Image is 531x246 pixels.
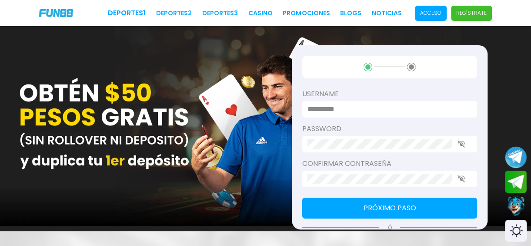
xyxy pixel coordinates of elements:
button: Contact customer service [505,195,527,218]
a: Deportes3 [202,9,238,18]
a: Deportes1 [108,8,146,18]
img: Company Logo [39,9,73,17]
label: password [302,124,477,134]
button: Próximo paso [302,198,477,219]
label: username [302,89,477,99]
a: Promociones [283,9,330,18]
div: Switch theme [505,220,527,242]
a: BLOGS [340,9,361,18]
button: Join telegram channel [505,146,527,168]
p: Ó [302,224,477,232]
label: Confirmar contraseña [302,158,477,169]
a: Deportes2 [156,9,192,18]
a: CASINO [248,9,272,18]
p: Acceso [420,9,441,17]
button: Join telegram [505,171,527,193]
p: Regístrate [456,9,487,17]
a: NOTICIAS [372,9,402,18]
